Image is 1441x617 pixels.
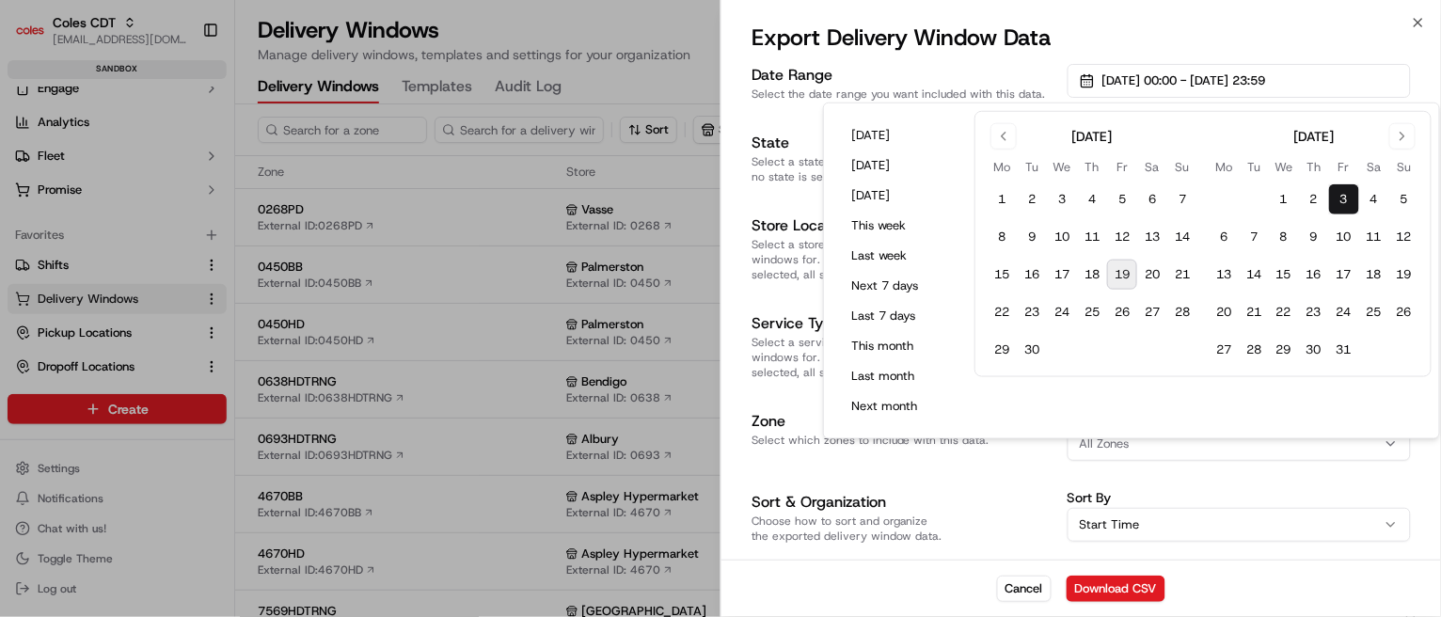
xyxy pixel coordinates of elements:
button: All Zones [1068,427,1411,461]
button: 23 [1017,297,1047,327]
button: 8 [987,222,1017,252]
button: 30 [1017,335,1047,365]
button: 29 [987,335,1017,365]
a: Powered byPylon [133,319,228,334]
button: 10 [1047,222,1077,252]
div: [DATE] [1294,127,1335,146]
div: 💻 [159,276,174,291]
button: 5 [1107,184,1137,214]
button: 26 [1389,297,1419,327]
img: Nash [19,20,56,57]
button: 24 [1329,297,1359,327]
button: This month [843,333,956,359]
th: Sunday [1389,157,1419,177]
button: [DATE] 00:00 - [DATE] 23:59 [1068,64,1411,98]
button: 25 [1359,297,1389,327]
button: 2 [1299,184,1329,214]
span: Knowledge Base [38,274,144,293]
button: 28 [1239,335,1269,365]
button: 10 [1329,222,1359,252]
button: Go to next month [1389,123,1416,150]
h3: Zone [752,410,1053,433]
th: Thursday [1077,157,1107,177]
button: 21 [1167,260,1197,290]
button: 7 [1239,222,1269,252]
th: Tuesday [1017,157,1047,177]
button: This week [843,213,956,239]
p: Select a service type to export delivery windows for. If no service type is selected, all service... [752,335,1053,380]
button: 9 [1017,222,1047,252]
h3: Store Location [752,214,1053,237]
button: Start new chat [320,186,342,209]
img: 1736555255976-a54dd68f-1ca7-489b-9aae-adbdc363a1c4 [19,181,53,214]
span: [DATE] 00:00 - [DATE] 23:59 [1102,72,1266,89]
div: Start new chat [64,181,309,199]
th: Friday [1107,157,1137,177]
button: [DATE] [843,182,956,209]
button: 12 [1389,222,1419,252]
button: 15 [1269,260,1299,290]
button: 20 [1209,297,1239,327]
div: [DATE] [1072,127,1113,146]
button: 27 [1137,297,1167,327]
button: 22 [1269,297,1299,327]
th: Monday [987,157,1017,177]
th: Monday [1209,157,1239,177]
button: Last month [843,363,956,389]
button: 18 [1359,260,1389,290]
th: Saturday [1137,157,1167,177]
button: 21 [1239,297,1269,327]
input: Got a question? Start typing here... [49,122,339,142]
th: Thursday [1299,157,1329,177]
button: 30 [1299,335,1329,365]
button: 16 [1017,260,1047,290]
button: 14 [1167,222,1197,252]
th: Sunday [1167,157,1197,177]
a: 📗Knowledge Base [11,266,151,300]
button: 24 [1047,297,1077,327]
button: 6 [1137,184,1167,214]
th: Wednesday [1269,157,1299,177]
button: 22 [987,297,1017,327]
a: 💻API Documentation [151,266,309,300]
th: Tuesday [1239,157,1269,177]
button: Next 7 days [843,273,956,299]
button: 17 [1329,260,1359,290]
button: 4 [1077,184,1107,214]
th: Friday [1329,157,1359,177]
h2: Export Delivery Window Data [752,23,1411,53]
button: 28 [1167,297,1197,327]
button: 29 [1269,335,1299,365]
p: Select which zones to include with this data. [752,433,1053,448]
button: 13 [1137,222,1167,252]
th: Wednesday [1047,157,1077,177]
button: 19 [1389,260,1419,290]
h3: State [752,132,1053,154]
button: Download CSV [1067,576,1165,602]
button: 17 [1047,260,1077,290]
button: 27 [1209,335,1239,365]
button: Last week [843,243,956,269]
label: Sort By [1068,491,1411,504]
p: Select the date range you want included with this data. [752,87,1053,102]
button: 23 [1299,297,1329,327]
h3: Service Type [752,312,1053,335]
button: 3 [1329,184,1359,214]
button: 12 [1107,222,1137,252]
div: 📗 [19,276,34,291]
button: 14 [1239,260,1269,290]
button: 7 [1167,184,1197,214]
button: 13 [1209,260,1239,290]
button: 8 [1269,222,1299,252]
button: 4 [1359,184,1389,214]
button: 1 [1269,184,1299,214]
button: 26 [1107,297,1137,327]
button: [DATE] [843,122,956,149]
button: 1 [987,184,1017,214]
button: 9 [1299,222,1329,252]
button: 19 [1107,260,1137,290]
span: All Zones [1080,435,1130,452]
p: Select a store location to export delivery windows for. If no store location is selected, all sto... [752,237,1053,282]
button: 31 [1329,335,1359,365]
button: 2 [1017,184,1047,214]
